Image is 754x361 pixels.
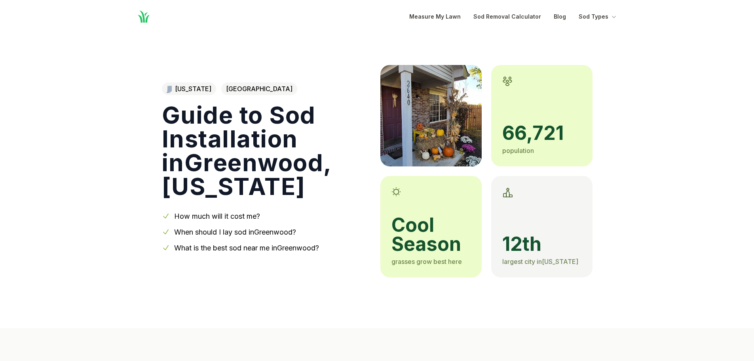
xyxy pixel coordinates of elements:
[502,124,581,143] span: 66,721
[221,82,297,95] span: [GEOGRAPHIC_DATA]
[502,235,581,254] span: 12th
[502,147,534,155] span: population
[162,103,368,198] h1: Guide to Sod Installation in Greenwood , [US_STATE]
[380,65,482,166] img: A picture of Greenwood
[473,12,541,21] a: Sod Removal Calculator
[391,258,462,265] span: grasses grow best here
[162,82,216,95] a: [US_STATE]
[409,12,461,21] a: Measure My Lawn
[554,12,566,21] a: Blog
[167,85,172,93] img: Indiana state outline
[391,216,471,254] span: cool season
[174,228,296,236] a: When should I lay sod inGreenwood?
[579,12,618,21] button: Sod Types
[174,212,260,220] a: How much will it cost me?
[174,244,319,252] a: What is the best sod near me inGreenwood?
[502,258,578,265] span: largest city in [US_STATE]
